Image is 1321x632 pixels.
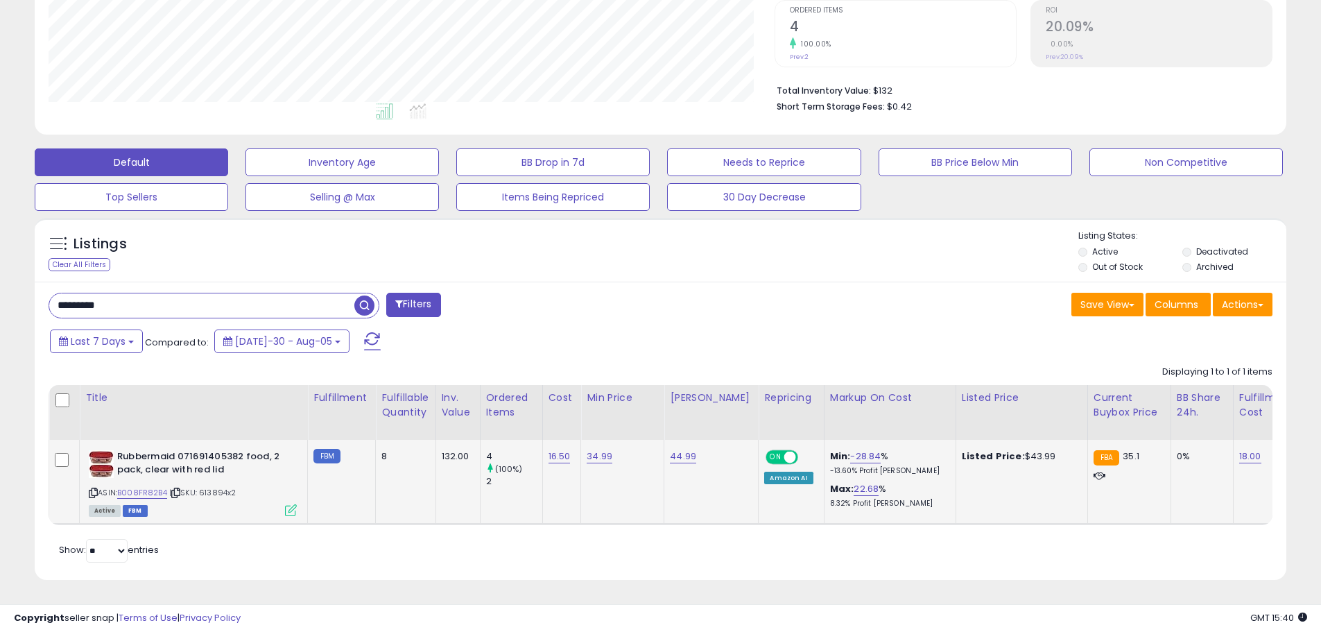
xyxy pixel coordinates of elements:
b: Short Term Storage Fees: [777,101,885,112]
div: $43.99 [962,450,1077,463]
a: 22.68 [854,482,879,496]
div: 2 [486,475,542,488]
div: Amazon AI [764,472,813,484]
button: Non Competitive [1089,148,1283,176]
span: Ordered Items [790,7,1016,15]
div: Inv. value [442,391,474,420]
div: Displaying 1 to 1 of 1 items [1162,366,1272,379]
button: Items Being Repriced [456,183,650,211]
div: Current Buybox Price [1094,391,1165,420]
span: Show: entries [59,543,159,556]
small: Prev: 20.09% [1046,53,1083,61]
label: Out of Stock [1092,261,1143,273]
span: [DATE]-30 - Aug-05 [235,334,332,348]
div: Clear All Filters [49,258,110,271]
button: Save View [1071,293,1143,316]
b: Listed Price: [962,450,1025,463]
a: 34.99 [587,450,612,463]
small: FBM [313,449,340,463]
a: 16.50 [549,450,571,463]
p: 8.32% Profit [PERSON_NAME] [830,499,945,509]
a: 18.00 [1239,450,1261,463]
div: Repricing [764,391,818,405]
span: All listings currently available for purchase on Amazon [89,505,121,517]
small: (100%) [495,463,523,475]
p: -13.60% Profit [PERSON_NAME] [830,466,945,476]
small: Prev: 2 [790,53,809,61]
img: 51NbVvMvw+L._SL40_.jpg [89,450,114,478]
button: Columns [1146,293,1211,316]
label: Active [1092,246,1118,257]
div: Cost [549,391,576,405]
span: | SKU: 613894x2 [169,487,236,498]
span: 35.1 [1123,450,1139,463]
span: $0.42 [887,100,912,113]
b: Total Inventory Value: [777,85,871,96]
div: seller snap | | [14,612,241,625]
div: 4 [486,450,542,463]
div: Listed Price [962,391,1082,405]
span: FBM [123,505,148,517]
li: $132 [777,81,1262,98]
label: Archived [1196,261,1234,273]
span: ON [768,452,785,463]
b: Min: [830,450,851,463]
span: 2025-08-13 15:40 GMT [1250,611,1307,624]
button: 30 Day Decrease [667,183,861,211]
div: Fulfillment [313,391,370,405]
small: 0.00% [1046,39,1073,49]
b: Rubbermaid 071691405382 food, 2 pack, clear with red lid [117,450,286,479]
button: BB Drop in 7d [456,148,650,176]
button: [DATE]-30 - Aug-05 [214,330,349,353]
a: Terms of Use [119,611,178,624]
button: Needs to Reprice [667,148,861,176]
span: Last 7 Days [71,334,126,348]
div: [PERSON_NAME] [670,391,752,405]
span: ROI [1046,7,1272,15]
strong: Copyright [14,611,64,624]
p: Listing States: [1078,230,1286,243]
button: BB Price Below Min [879,148,1072,176]
button: Default [35,148,228,176]
button: Actions [1213,293,1272,316]
h2: 20.09% [1046,19,1272,37]
button: Selling @ Max [245,183,439,211]
div: Ordered Items [486,391,537,420]
div: Fulfillment Cost [1239,391,1293,420]
h5: Listings [74,234,127,254]
button: Last 7 Days [50,330,143,353]
a: B008FR82B4 [117,487,167,499]
div: Markup on Cost [830,391,950,405]
small: 100.00% [796,39,831,49]
div: % [830,483,945,509]
div: 8 [381,450,424,463]
div: 0% [1177,450,1223,463]
div: Min Price [587,391,658,405]
div: Fulfillable Quantity [381,391,429,420]
div: % [830,450,945,476]
h2: 4 [790,19,1016,37]
button: Top Sellers [35,183,228,211]
a: Privacy Policy [180,611,241,624]
a: 44.99 [670,450,696,463]
button: Inventory Age [245,148,439,176]
a: -28.84 [850,450,881,463]
div: Title [85,391,302,405]
small: FBA [1094,450,1119,466]
div: ASIN: [89,450,297,515]
th: The percentage added to the cost of goods (COGS) that forms the calculator for Min & Max prices. [824,385,956,440]
span: Compared to: [145,336,209,349]
span: Columns [1155,298,1198,311]
button: Filters [386,293,440,317]
span: OFF [796,452,818,463]
b: Max: [830,482,854,495]
div: BB Share 24h. [1177,391,1227,420]
label: Deactivated [1196,246,1248,257]
div: 132.00 [442,450,469,463]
